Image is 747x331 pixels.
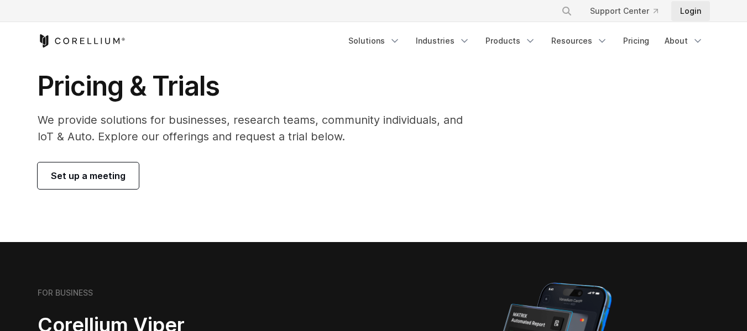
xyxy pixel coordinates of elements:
[671,1,710,21] a: Login
[342,31,407,51] a: Solutions
[409,31,477,51] a: Industries
[38,70,478,103] h1: Pricing & Trials
[38,34,126,48] a: Corellium Home
[38,112,478,145] p: We provide solutions for businesses, research teams, community individuals, and IoT & Auto. Explo...
[658,31,710,51] a: About
[581,1,667,21] a: Support Center
[479,31,542,51] a: Products
[38,162,139,189] a: Set up a meeting
[51,169,126,182] span: Set up a meeting
[38,288,93,298] h6: FOR BUSINESS
[617,31,656,51] a: Pricing
[557,1,577,21] button: Search
[342,31,710,51] div: Navigation Menu
[545,31,614,51] a: Resources
[548,1,710,21] div: Navigation Menu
